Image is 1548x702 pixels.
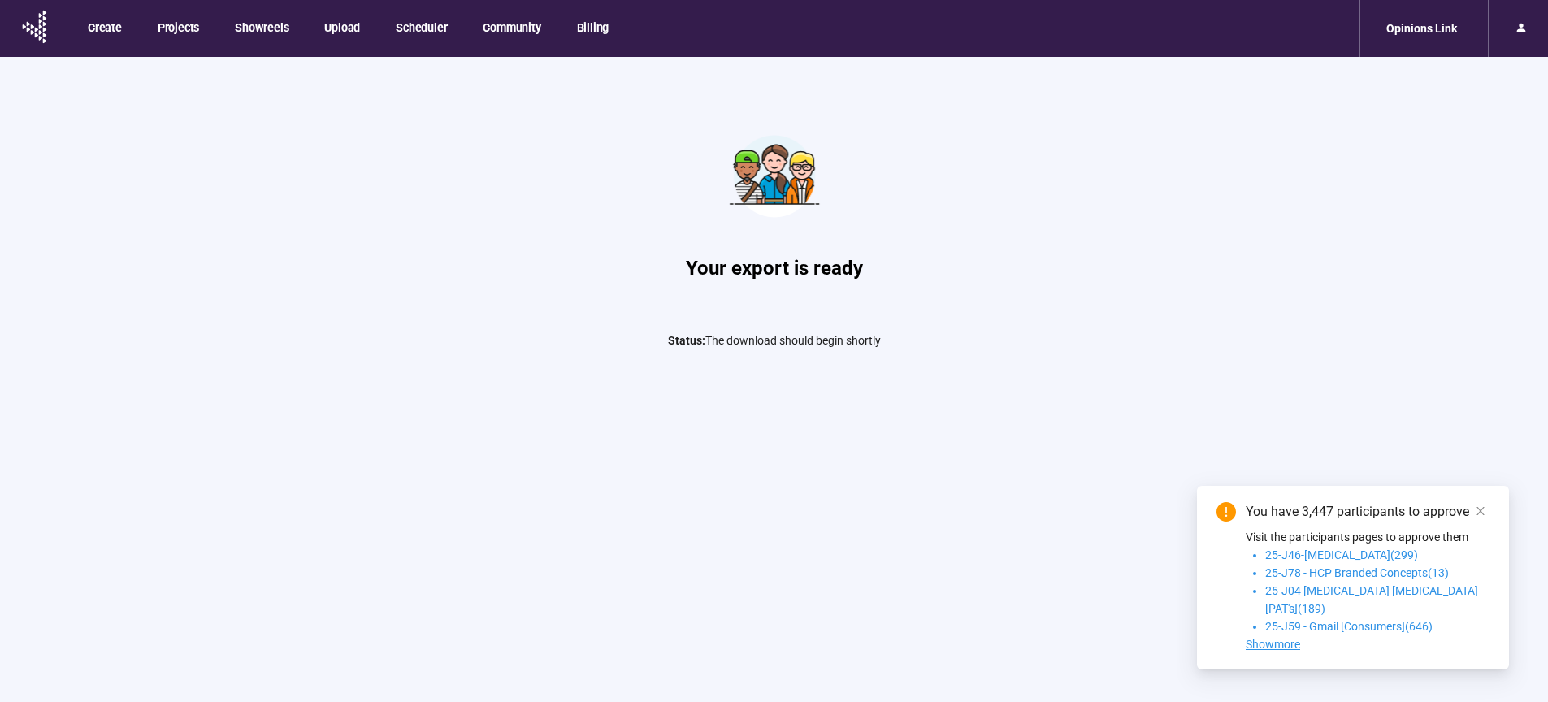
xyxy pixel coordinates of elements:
div: You have 3,447 participants to approve [1246,502,1489,522]
span: close [1475,505,1486,517]
span: 25-J78 - HCP Branded Concepts(13) [1265,566,1449,579]
button: Billing [564,10,621,44]
div: Opinions Link [1377,13,1467,44]
span: 25-J04 [MEDICAL_DATA] [MEDICAL_DATA] [PAT's](189) [1265,584,1478,615]
img: Teamwork [713,115,835,237]
span: Status: [668,334,705,347]
button: Community [470,10,552,44]
button: Projects [145,10,210,44]
button: Create [75,10,133,44]
h1: Your export is ready [531,253,1018,284]
span: exclamation-circle [1216,502,1236,522]
button: Upload [311,10,371,44]
button: Scheduler [383,10,458,44]
p: Visit the participants pages to approve them [1246,528,1489,546]
button: Showreels [222,10,300,44]
p: The download should begin shortly [531,331,1018,349]
span: Showmore [1246,638,1300,651]
span: 25-J46-[MEDICAL_DATA](299) [1265,548,1418,561]
span: 25-J59 - Gmail [Consumers](646) [1265,620,1433,633]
